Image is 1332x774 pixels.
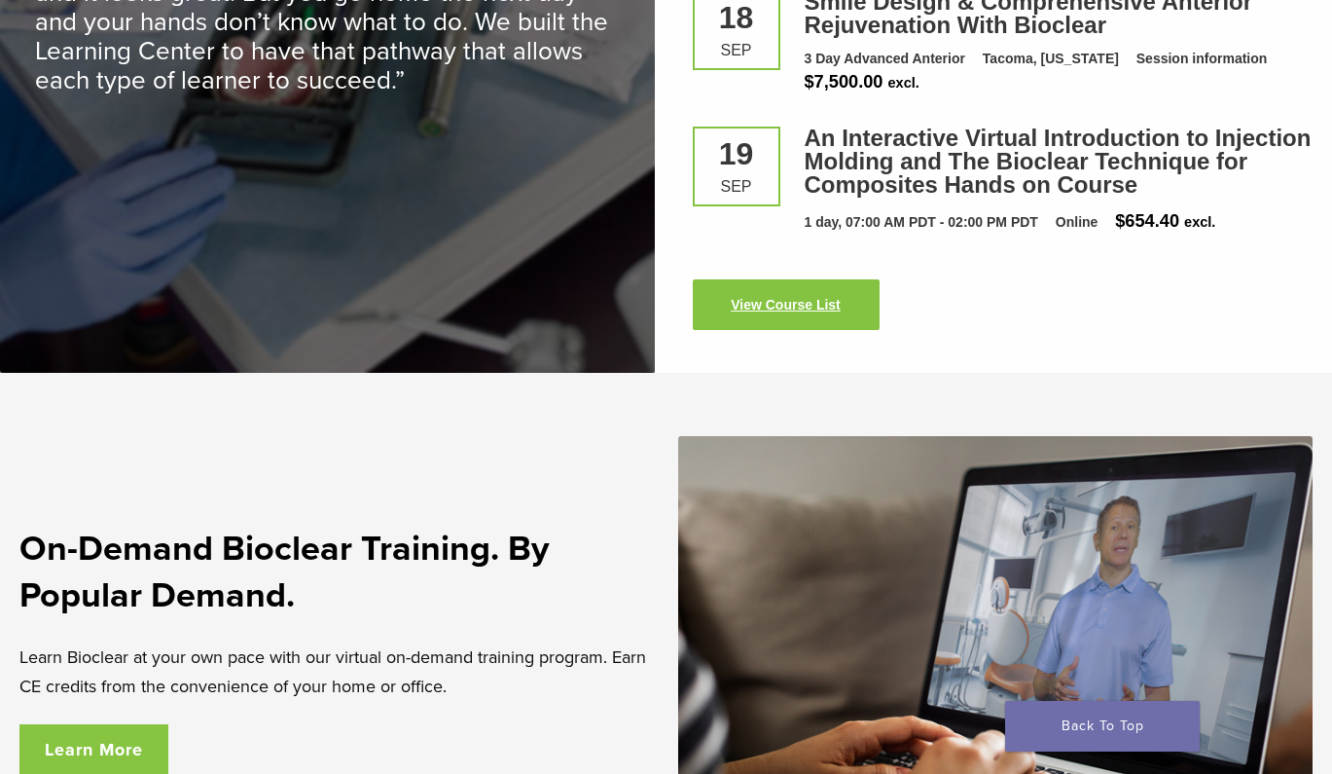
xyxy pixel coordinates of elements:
div: 19 [709,138,764,169]
div: Sep [709,179,764,195]
span: excl. [887,75,918,91]
span: $654.40 [1115,211,1179,231]
div: Sep [709,43,764,58]
strong: On-Demand Bioclear Training. By Popular Demand. [19,528,549,616]
div: Online [1056,212,1098,233]
a: An Interactive Virtual Introduction to Injection Molding and The Bioclear Technique for Composite... [805,125,1312,198]
a: Back To Top [1005,701,1200,752]
p: Learn Bioclear at your own pace with our virtual on-demand training program. Earn CE credits from... [19,643,655,701]
a: View Course List [693,279,880,330]
span: $7,500.00 [805,72,883,92]
div: 18 [709,2,764,33]
div: 1 day, 07:00 AM PDT - 02:00 PM PDT [805,212,1038,233]
div: Tacoma, [US_STATE] [983,49,1119,69]
div: Session information [1136,49,1268,69]
span: excl. [1184,214,1215,230]
div: 3 Day Advanced Anterior [805,49,965,69]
